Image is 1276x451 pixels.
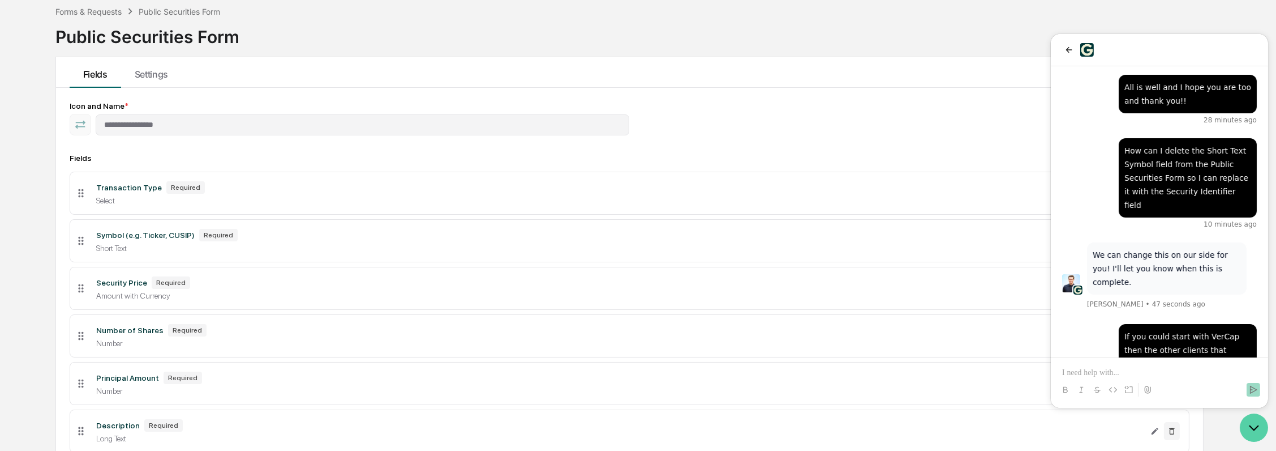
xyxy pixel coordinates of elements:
[166,181,205,194] div: Required
[152,276,190,289] div: Required
[164,372,202,384] div: Required
[96,183,162,192] div: Transaction Type
[139,7,220,16] div: Public Securities Form
[96,244,1141,253] div: Short Text
[199,229,238,241] div: Required
[96,231,195,240] div: Symbol (e.g. Ticker, CUSIP)
[70,154,1190,163] div: Fields
[1150,422,1159,440] button: Edit Description field
[96,326,164,335] div: Number of Shares
[55,7,122,16] div: Forms & Requests
[96,434,1141,443] div: Long Text
[1051,34,1268,408] iframe: Customer support window
[70,57,121,88] button: Fields
[121,57,182,88] button: Settings
[1240,414,1270,444] iframe: Open customer support
[55,18,239,47] div: Public Securities Form
[96,386,1141,395] div: Number
[96,421,140,430] div: Description
[168,324,207,337] div: Required
[70,101,1190,110] div: Icon and Name
[96,339,1141,348] div: Number
[96,373,159,382] div: Principal Amount
[96,278,147,287] div: Security Price
[96,196,1141,205] div: Select
[96,291,1141,300] div: Amount with Currency
[144,419,183,432] div: Required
